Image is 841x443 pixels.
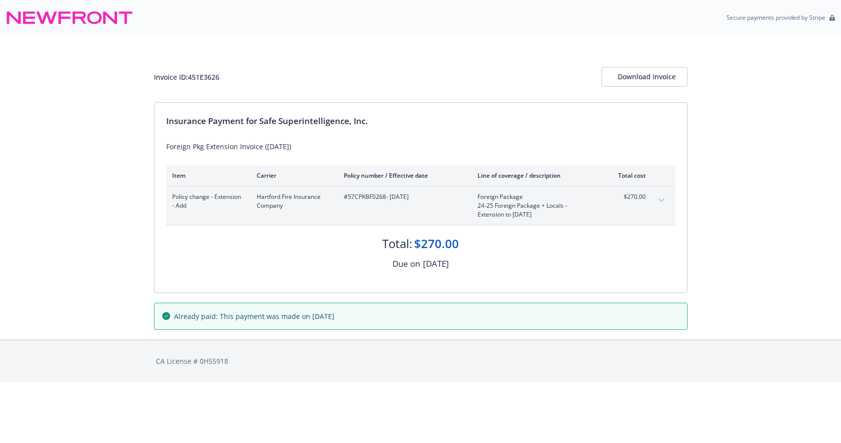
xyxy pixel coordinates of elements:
[156,356,686,366] div: CA License # 0H55918
[414,235,459,252] div: $270.00
[601,67,688,87] button: Download Invoice
[478,192,593,219] span: Foreign Package24-25 Foreign Package + Locals - Extension to [DATE]
[154,72,219,82] div: Invoice ID: 451E3626
[257,192,328,210] span: Hartford Fire Insurance Company
[654,192,669,208] button: expand content
[166,141,675,152] div: Foreign Pkg Extension Invoice ([DATE])
[478,171,593,180] div: Line of coverage / description
[166,115,675,127] div: Insurance Payment for Safe Superintelligence, Inc.
[172,171,241,180] div: Item
[344,171,462,180] div: Policy number / Effective date
[478,192,593,201] span: Foreign Package
[174,311,334,321] span: Already paid: This payment was made on [DATE]
[609,192,646,201] span: $270.00
[392,257,420,270] div: Due on
[382,235,412,252] div: Total:
[257,171,328,180] div: Carrier
[618,67,671,86] div: Download Invoice
[609,171,646,180] div: Total cost
[344,192,462,201] span: #57CPKBF0268 - [DATE]
[726,13,825,22] p: Secure payments provided by Stripe
[172,192,241,210] span: Policy change - Extension - Add
[423,257,449,270] div: [DATE]
[166,187,675,225] div: Policy change - Extension - AddHartford Fire Insurance Company#57CPKBF0268- [DATE]Foreign Package...
[478,201,593,219] span: 24-25 Foreign Package + Locals - Extension to [DATE]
